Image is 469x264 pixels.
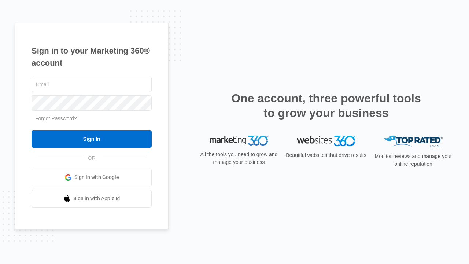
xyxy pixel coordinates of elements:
[297,136,355,146] img: Websites 360
[83,154,101,162] span: OR
[198,151,280,166] p: All the tools you need to grow and manage your business
[35,115,77,121] a: Forgot Password?
[285,151,367,159] p: Beautiful websites that drive results
[32,130,152,148] input: Sign In
[384,136,443,148] img: Top Rated Local
[210,136,268,146] img: Marketing 360
[32,77,152,92] input: Email
[74,173,119,181] span: Sign in with Google
[372,153,454,168] p: Monitor reviews and manage your online reputation
[32,169,152,186] a: Sign in with Google
[73,195,120,202] span: Sign in with Apple Id
[32,190,152,208] a: Sign in with Apple Id
[32,45,152,69] h1: Sign in to your Marketing 360® account
[229,91,423,120] h2: One account, three powerful tools to grow your business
